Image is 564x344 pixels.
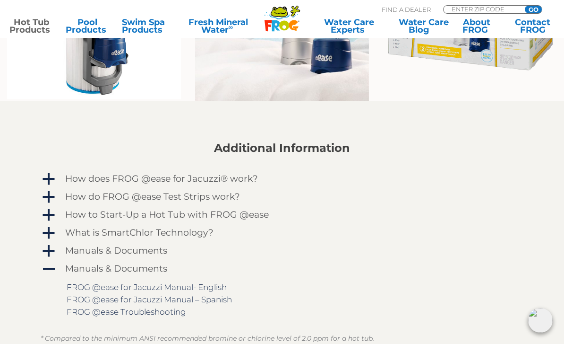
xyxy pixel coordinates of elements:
[178,18,259,34] a: Fresh MineralWater∞
[451,6,514,12] input: Zip Code Form
[41,207,523,222] a: a How to Start-Up a Hot Tub with FROG @ease
[9,18,53,34] a: Hot TubProducts
[41,141,523,155] h2: Additional Information
[399,18,442,34] a: Water CareBlog
[455,18,498,34] a: AboutFROG
[42,208,56,222] span: a
[41,171,523,186] a: a How does FROG @ease for Jacuzzi® work?
[67,307,186,317] a: FROG @ease Troubleshooting
[65,192,240,202] h4: How do FROG @ease Test Strips work?
[65,246,167,256] h4: Manuals & Documents
[528,308,553,333] img: openIcon
[65,264,167,274] h4: Manuals & Documents
[65,228,214,238] h4: What is SmartChlor Technology?
[511,18,555,34] a: ContactFROG
[66,18,109,34] a: PoolProducts
[67,295,232,304] a: FROG @ease for Jacuzzi Manual – Spanish
[41,189,523,204] a: a How do FROG @ease Test Strips work?
[42,244,56,258] span: a
[41,261,523,276] a: A Manuals & Documents
[121,18,165,34] a: Swim SpaProducts
[42,172,56,186] span: a
[42,226,56,240] span: a
[312,18,386,34] a: Water CareExperts
[41,243,523,258] a: a Manuals & Documents
[525,6,542,13] input: GO
[67,282,227,292] a: FROG @ease for Jacuzzi Manual- English
[41,225,523,240] a: a What is SmartChlor Technology?
[229,23,233,31] sup: ∞
[42,190,56,204] span: a
[42,262,56,276] span: A
[382,5,431,14] p: Find A Dealer
[65,210,269,220] h4: How to Start-Up a Hot Tub with FROG @ease
[41,334,374,343] em: * Compared to the minimum ANSI recommended bromine or chlorine level of 2.0 ppm for a hot tub.
[65,174,258,184] h4: How does FROG @ease for Jacuzzi® work?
